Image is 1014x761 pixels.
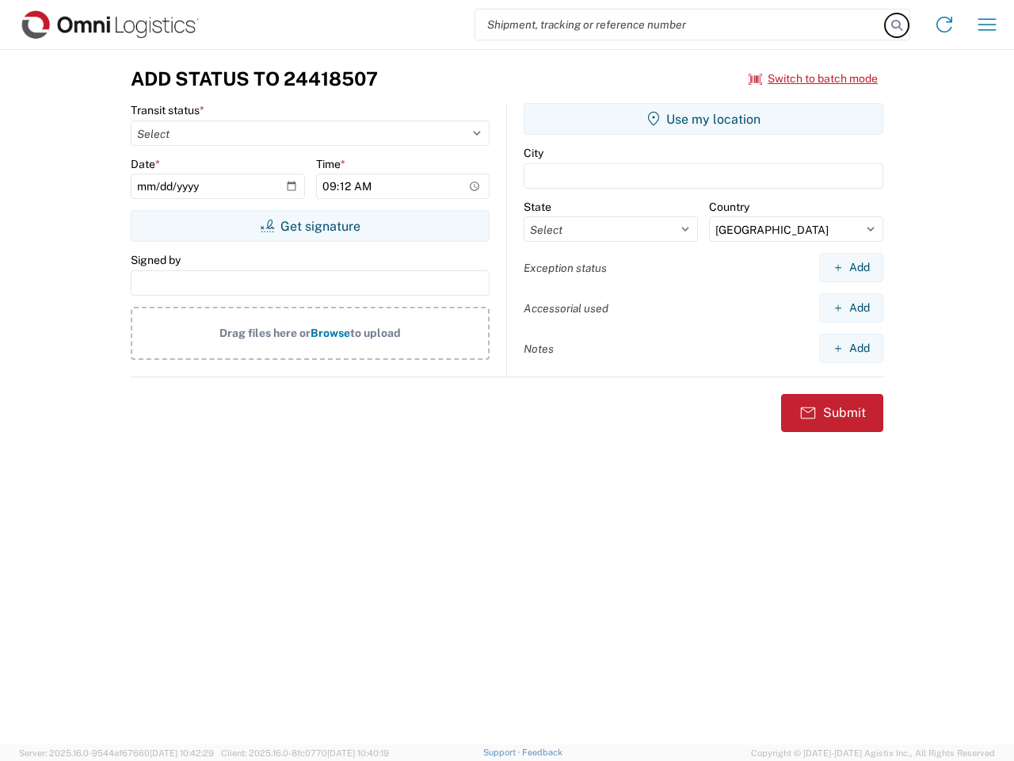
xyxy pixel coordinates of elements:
span: [DATE] 10:40:19 [327,748,389,758]
label: Accessorial used [524,301,608,315]
button: Switch to batch mode [749,66,878,92]
button: Add [819,334,883,363]
span: Client: 2025.16.0-8fc0770 [221,748,389,758]
label: Country [709,200,749,214]
span: Browse [311,327,350,339]
a: Support [483,748,523,757]
span: Drag files here or [219,327,311,339]
label: Signed by [131,253,181,267]
h3: Add Status to 24418507 [131,67,378,90]
label: Date [131,157,160,171]
a: Feedback [522,748,562,757]
label: State [524,200,551,214]
button: Add [819,293,883,323]
label: Exception status [524,261,607,275]
button: Use my location [524,103,883,135]
label: Notes [524,342,554,356]
input: Shipment, tracking or reference number [475,10,886,40]
label: City [524,146,543,160]
span: Copyright © [DATE]-[DATE] Agistix Inc., All Rights Reserved [751,746,995,760]
label: Time [316,157,345,171]
button: Get signature [131,210,490,242]
button: Submit [781,394,883,432]
span: to upload [350,327,401,339]
span: [DATE] 10:42:29 [150,748,214,758]
button: Add [819,253,883,282]
span: Server: 2025.16.0-9544af67660 [19,748,214,758]
label: Transit status [131,103,204,117]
